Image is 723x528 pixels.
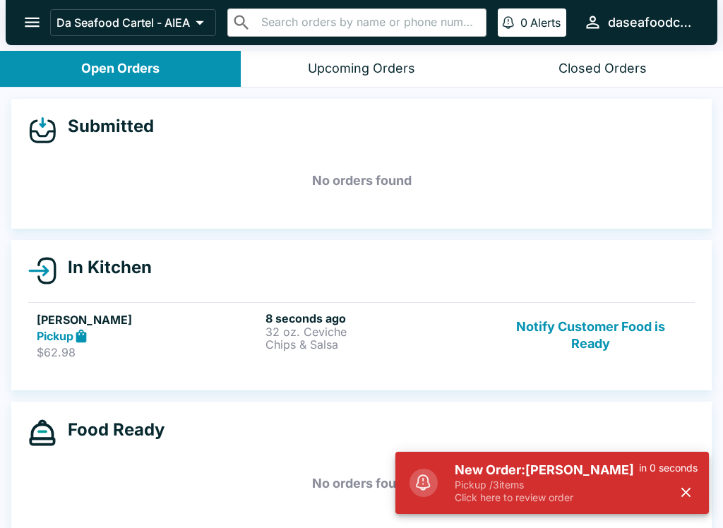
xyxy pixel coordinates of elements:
p: in 0 seconds [639,462,698,474]
a: [PERSON_NAME]Pickup$62.988 seconds ago32 oz. CevicheChips & SalsaNotify Customer Food is Ready [28,302,695,368]
p: Alerts [530,16,561,30]
p: Da Seafood Cartel - AIEA [56,16,190,30]
button: daseafoodcartel [578,7,700,37]
input: Search orders by name or phone number [257,13,480,32]
h6: 8 seconds ago [265,311,489,325]
div: Open Orders [81,61,160,77]
button: Da Seafood Cartel - AIEA [50,9,216,36]
h4: In Kitchen [56,257,152,278]
p: 0 [520,16,527,30]
button: Notify Customer Food is Ready [495,311,686,360]
h4: Food Ready [56,419,165,440]
p: $62.98 [37,345,260,359]
p: Chips & Salsa [265,338,489,351]
div: Upcoming Orders [308,61,415,77]
h5: [PERSON_NAME] [37,311,260,328]
h5: No orders found [28,458,695,509]
p: Click here to review order [455,491,639,504]
strong: Pickup [37,329,73,343]
div: Closed Orders [558,61,647,77]
button: open drawer [14,4,50,40]
p: 32 oz. Ceviche [265,325,489,338]
h5: New Order: [PERSON_NAME] [455,462,639,479]
div: daseafoodcartel [608,14,695,31]
p: Pickup / 3 items [455,479,639,491]
h4: Submitted [56,116,154,137]
h5: No orders found [28,155,695,206]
